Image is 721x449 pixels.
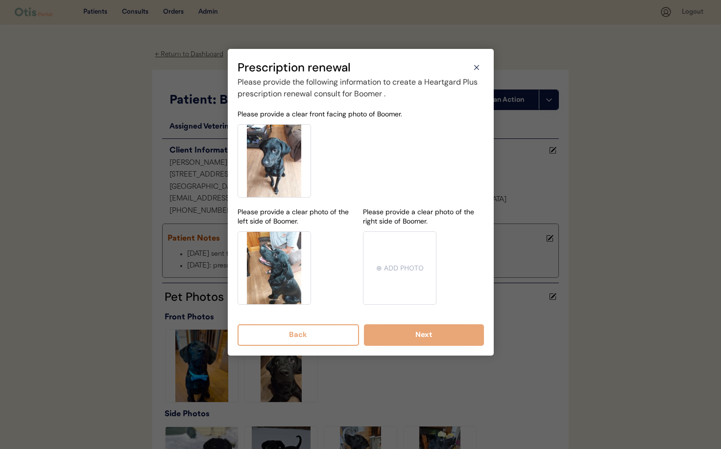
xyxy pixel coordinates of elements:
div: Please provide the following information to create a Heartgard Plus prescription renewal consult ... [238,76,484,100]
button: Back [238,324,360,346]
div: Please provide a clear photo of the left side of Boomer. [238,207,359,226]
button: Next [364,324,484,346]
div: Please provide a clear photo of the right side of Boomer. [363,207,484,226]
div: Prescription renewal [238,59,469,76]
div: Please provide a clear front facing photo of Boomer. [238,110,402,119]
